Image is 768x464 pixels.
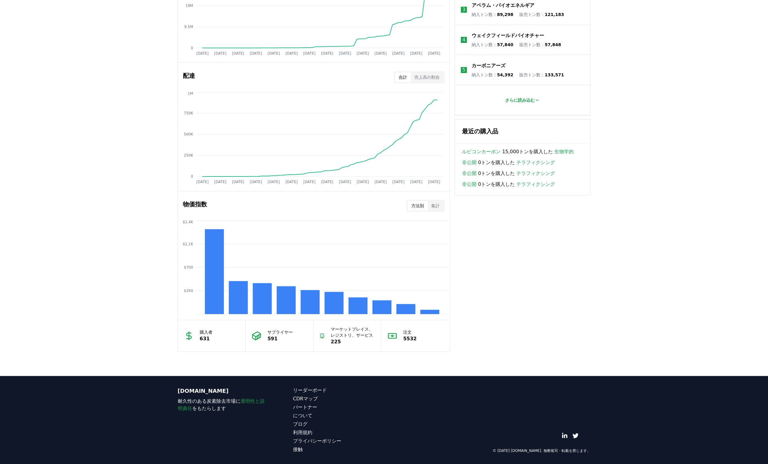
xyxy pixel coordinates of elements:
tspan: [DATE] [303,51,315,56]
a: 非公開 [462,181,476,188]
font: テラフィクシング [516,160,555,165]
font: ： [493,42,497,47]
a: カーボニアーズ [472,62,505,69]
tspan: 0 [191,46,193,50]
button: さらに読み込む [500,94,544,106]
font: 販売トン数 [519,72,540,77]
a: ウェイクフィールドバイオチャー [472,32,544,39]
tspan: [DATE] [428,180,440,184]
tspan: [DATE] [267,51,280,56]
tspan: [DATE] [392,180,405,184]
font: トンを [481,170,496,176]
font: 集計 [431,203,440,208]
font: 非公開 [462,181,476,187]
tspan: [DATE] [285,51,298,56]
font: 配達 [183,72,195,79]
font: 購入した [496,170,515,176]
tspan: [DATE] [250,51,262,56]
font: 売上高の割合 [414,75,440,80]
tspan: 250K [184,153,193,157]
font: © [DATE] [DOMAIN_NAME]. 無断複写・転載を禁じます。 [492,449,590,453]
tspan: 0 [191,174,193,179]
tspan: [DATE] [392,51,405,56]
font: パートナー [293,404,317,410]
font: 最近の購入品 [462,128,498,135]
font: アペラム・バイオエネルギア [472,2,534,8]
tspan: [DATE] [410,51,422,56]
font: 納入トン数 [472,12,493,17]
font: 591 [267,336,277,342]
font: ： [493,72,497,77]
tspan: 19M [185,4,193,8]
font: 方法別 [411,203,424,208]
tspan: 750K [184,111,193,115]
a: ルビコンカーボン [462,148,501,155]
font: 57,848 [545,42,561,47]
font: トンを [481,160,496,165]
a: ツイッター [572,433,578,439]
a: 非公開 [462,159,476,166]
font: 0 [478,160,481,165]
font: 非公開 [462,170,476,176]
tspan: [DATE] [285,180,298,184]
font: トンを [481,181,496,187]
font: 納入トン数 [472,42,493,47]
font: 3 [462,7,465,12]
font: ウェイクフィールドバイオチャー [472,33,544,38]
tspan: $350 [184,289,193,293]
font: テラフィクシング [516,181,555,187]
tspan: [DATE] [303,180,315,184]
a: パートナー [293,404,384,411]
tspan: [DATE] [214,51,226,56]
font: 57,840 [497,42,513,47]
font: さらに読み込む [505,98,535,103]
font: ： [540,72,545,77]
font: 0 [478,181,481,187]
tspan: 500K [184,132,193,136]
font: をもたらします [192,405,226,411]
tspan: [DATE] [196,180,209,184]
font: 89,298 [497,12,513,17]
a: リンクトイン [562,433,568,439]
font: 購入した [496,160,515,165]
tspan: $1.4K [183,220,193,224]
font: CDRマップ [293,396,318,402]
font: 121,183 [545,12,564,17]
tspan: [DATE] [232,51,244,56]
font: テラフィクシング [516,170,555,176]
font: 販売トン数 [519,12,540,17]
tspan: [DATE] [374,51,387,56]
tspan: [DATE] [250,180,262,184]
font: マーケットプレイス、レジストリ、サービス [331,327,373,338]
font: 225 [331,339,341,345]
font: ブログ [293,421,308,427]
a: について [293,412,384,419]
font: 54,392 [497,72,513,77]
a: テラフィクシング [516,181,555,188]
a: 接触 [293,446,384,453]
font: [DOMAIN_NAME] [178,388,229,394]
font: トンを [519,149,534,154]
font: 631 [200,336,210,342]
tspan: [DATE] [321,180,333,184]
tspan: [DATE] [428,51,440,56]
tspan: [DATE] [232,180,244,184]
font: サプライヤー [267,330,293,335]
tspan: [DATE] [410,180,422,184]
a: リーダーボード [293,387,384,394]
font: 133,571 [545,72,564,77]
tspan: [DATE] [374,180,387,184]
tspan: [DATE] [339,180,351,184]
font: 耐久性のある炭素除去市場に [178,398,241,404]
tspan: $1.1K [183,242,193,246]
font: ： [540,42,545,47]
a: プライバシーポリシー [293,437,384,445]
a: 非公開 [462,170,476,177]
font: 納入トン数 [472,72,493,77]
font: 5 [462,67,465,73]
tspan: [DATE] [321,51,333,56]
a: テラフィクシング [516,170,555,177]
tspan: [DATE] [196,51,209,56]
font: 接触 [293,447,303,452]
font: 購入者 [200,330,212,335]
